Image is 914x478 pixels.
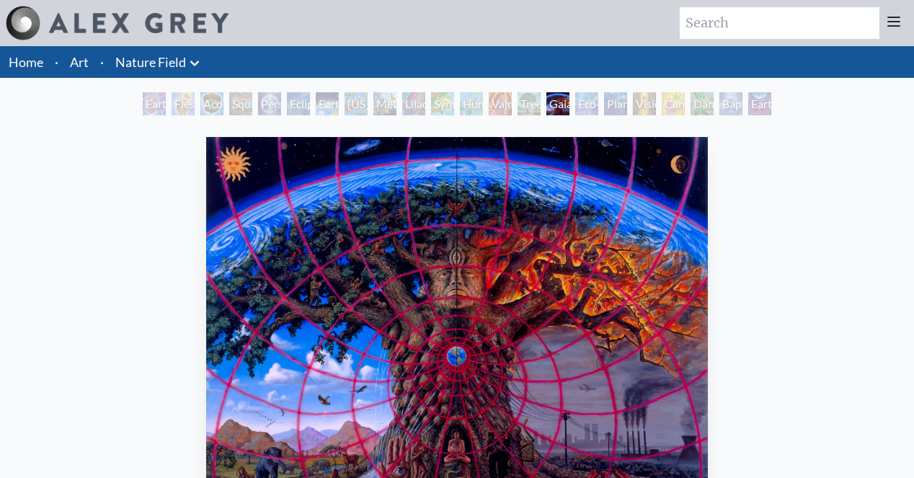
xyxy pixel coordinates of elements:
div: Person Planet [258,92,281,115]
input: Search [680,7,879,39]
div: Earth Energies [316,92,339,115]
a: Art [70,52,89,72]
div: Eco-Atlas [575,92,598,115]
div: Vision Tree [633,92,656,115]
div: Earth Witness [143,92,166,115]
a: Nature Field [115,52,186,72]
div: Planetary Prayers [604,92,627,115]
div: Humming Bird [460,92,483,115]
div: Gaia [546,92,569,115]
li: · [94,46,110,78]
div: Tree & Person [518,92,541,115]
div: Vajra Horse [489,92,512,115]
div: Baptism in the Ocean of Awareness [719,92,742,115]
div: Eclipse [287,92,310,115]
div: [US_STATE] Song [345,92,368,115]
div: Earthmind [748,92,771,115]
div: Metamorphosis [373,92,396,115]
a: Home [9,54,43,70]
div: Flesh of the Gods [172,92,195,115]
div: Acorn Dream [200,92,223,115]
li: · [49,46,64,78]
div: Symbiosis: Gall Wasp & Oak Tree [431,92,454,115]
div: Cannabis Mudra [662,92,685,115]
div: Squirrel [229,92,252,115]
div: Lilacs [402,92,425,115]
div: Dance of Cannabia [691,92,714,115]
